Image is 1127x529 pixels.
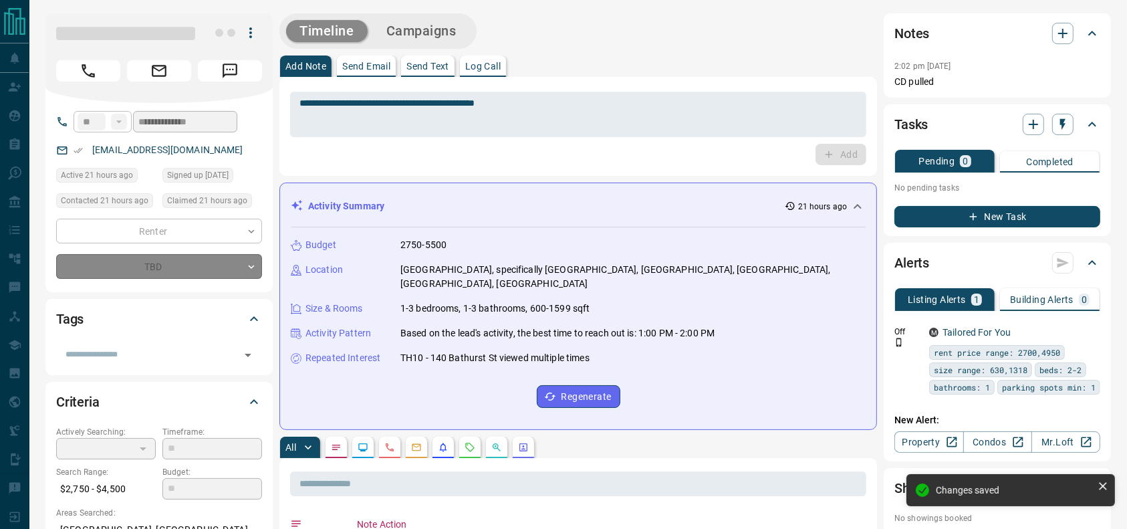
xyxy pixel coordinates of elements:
svg: Emails [411,442,422,453]
p: Budget [305,238,336,252]
span: Email [127,60,191,82]
p: Send Email [342,62,390,71]
svg: Calls [384,442,395,453]
span: parking spots min: 1 [1002,381,1096,394]
p: 2750-5500 [400,238,447,252]
span: rent price range: 2700,4950 [934,346,1060,359]
div: Tags [56,303,262,335]
p: Budget: [162,466,262,478]
p: New Alert: [894,413,1100,427]
h2: Alerts [894,252,929,274]
p: Off [894,326,921,338]
h2: Tags [56,308,84,330]
p: TH10 - 140 Bathurst St viewed multiple times [400,351,590,365]
span: Signed up [DATE] [167,169,229,182]
svg: Listing Alerts [438,442,449,453]
button: Open [239,346,257,364]
div: Changes saved [936,485,1092,496]
span: Claimed 21 hours ago [167,194,247,207]
svg: Notes [331,442,342,453]
div: Notes [894,17,1100,49]
p: 1-3 bedrooms, 1-3 bathrooms, 600-1599 sqft [400,302,590,316]
div: Alerts [894,247,1100,279]
p: Timeframe: [162,426,262,438]
p: Completed [1026,157,1074,167]
h2: Tasks [894,114,928,135]
p: Repeated Interest [305,351,380,365]
div: Tasks [894,108,1100,140]
p: $2,750 - $4,500 [56,478,156,500]
p: CD pulled [894,75,1100,89]
textarea: To enrich screen reader interactions, please activate Accessibility in Grammarly extension settings [299,98,857,132]
p: 2:02 pm [DATE] [894,62,951,71]
svg: Email Verified [74,146,83,155]
p: Log Call [465,62,501,71]
button: Timeline [286,20,368,42]
a: Mr.Loft [1031,431,1100,453]
p: 1 [974,295,979,304]
h2: Criteria [56,391,100,413]
p: Building Alerts [1010,295,1074,304]
p: 21 hours ago [798,201,847,213]
a: Property [894,431,963,453]
svg: Lead Browsing Activity [358,442,368,453]
span: Call [56,60,120,82]
button: Regenerate [537,385,620,408]
p: All [285,443,296,452]
svg: Opportunities [491,442,502,453]
p: Send Text [406,62,449,71]
p: Search Range: [56,466,156,478]
a: Tailored For You [943,327,1011,338]
p: No pending tasks [894,178,1100,198]
div: Activity Summary21 hours ago [291,194,866,219]
p: Listing Alerts [908,295,966,304]
div: Wed Aug 13 2025 [162,193,262,212]
h2: Notes [894,23,929,44]
button: New Task [894,206,1100,227]
span: Active 21 hours ago [61,169,133,182]
span: size range: 630,1318 [934,363,1027,377]
p: Actively Searching: [56,426,156,438]
p: Based on the lead's activity, the best time to reach out is: 1:00 PM - 2:00 PM [400,326,715,340]
span: beds: 2-2 [1039,363,1082,377]
div: Wed Aug 13 2025 [56,168,156,187]
div: Renter [56,219,262,243]
div: Showings [894,472,1100,504]
span: bathrooms: 1 [934,381,990,394]
div: Wed Aug 13 2025 [56,193,156,212]
p: Size & Rooms [305,302,363,316]
div: Sun Jan 10 2021 [162,168,262,187]
h2: Showings [894,478,951,499]
div: TBD [56,254,262,279]
p: Location [305,263,343,277]
p: Pending [919,156,955,166]
span: Message [198,60,262,82]
svg: Requests [465,442,475,453]
p: Activity Summary [308,199,384,213]
a: [EMAIL_ADDRESS][DOMAIN_NAME] [92,144,243,155]
p: 0 [1082,295,1087,304]
span: Contacted 21 hours ago [61,194,148,207]
a: Condos [963,431,1032,453]
p: Areas Searched: [56,507,262,519]
p: 0 [963,156,968,166]
p: No showings booked [894,512,1100,524]
p: [GEOGRAPHIC_DATA], specifically [GEOGRAPHIC_DATA], [GEOGRAPHIC_DATA], [GEOGRAPHIC_DATA], [GEOGRAP... [400,263,866,291]
button: Campaigns [373,20,470,42]
p: Add Note [285,62,326,71]
div: Criteria [56,386,262,418]
svg: Push Notification Only [894,338,904,347]
p: Activity Pattern [305,326,371,340]
svg: Agent Actions [518,442,529,453]
div: mrloft.ca [929,328,938,337]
